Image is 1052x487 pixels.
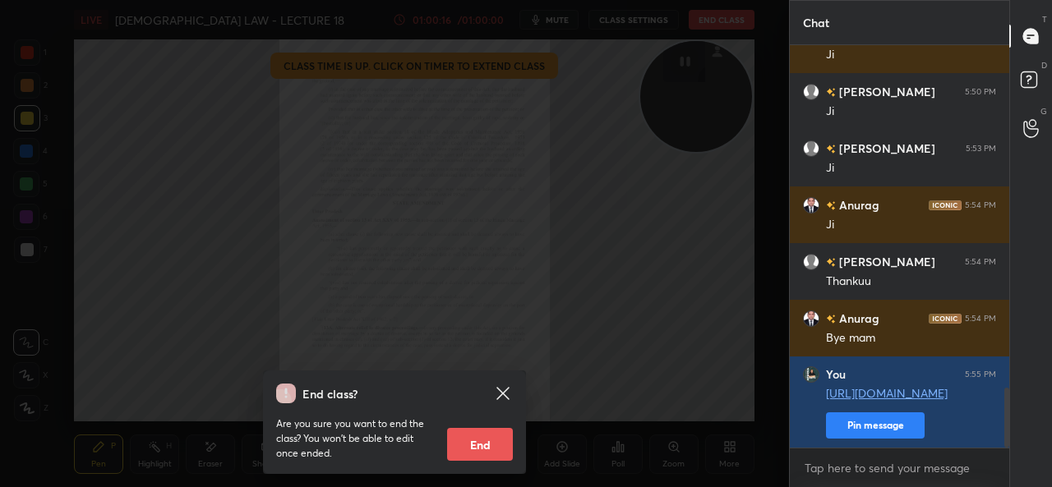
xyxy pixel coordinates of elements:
a: [URL][DOMAIN_NAME] [826,385,948,401]
div: Thankuu [826,273,996,290]
button: Pin message [826,412,925,439]
div: Bye mam [826,330,996,347]
h6: [PERSON_NAME] [836,140,935,157]
div: 5:54 PM [965,257,996,267]
h6: Anurag [836,196,879,214]
div: 5:53 PM [966,144,996,154]
img: no-rating-badge.077c3623.svg [826,88,836,97]
img: iconic-dark.1390631f.png [929,314,962,324]
div: 5:54 PM [965,200,996,210]
button: End [447,428,513,461]
img: no-rating-badge.077c3623.svg [826,145,836,154]
p: D [1041,59,1047,71]
h6: [PERSON_NAME] [836,83,935,100]
p: T [1042,13,1047,25]
div: Ji [826,103,996,120]
img: default.png [803,140,819,157]
div: 5:55 PM [965,370,996,379]
img: iconic-dark.1390631f.png [929,200,962,210]
p: G [1040,105,1047,117]
img: ead33140a09f4e2e9583eba08883fa7f.jpg [803,197,819,214]
div: 5:50 PM [965,87,996,97]
p: Chat [790,1,842,44]
img: no-rating-badge.077c3623.svg [826,315,836,324]
img: no-rating-badge.077c3623.svg [826,258,836,267]
img: 16fc8399e35e4673a8d101a187aba7c3.jpg [803,366,819,383]
p: Are you sure you want to end the class? You won’t be able to edit once ended. [276,416,434,461]
div: Ji [826,217,996,233]
h6: [PERSON_NAME] [836,253,935,270]
div: grid [790,45,1009,448]
h6: You [826,367,846,382]
img: default.png [803,84,819,100]
div: 5:54 PM [965,314,996,324]
div: Ji [826,47,996,63]
h6: Anurag [836,310,879,327]
img: ead33140a09f4e2e9583eba08883fa7f.jpg [803,310,819,327]
div: Ji [826,160,996,177]
img: no-rating-badge.077c3623.svg [826,201,836,210]
img: default.png [803,254,819,270]
h4: End class? [302,385,358,402]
